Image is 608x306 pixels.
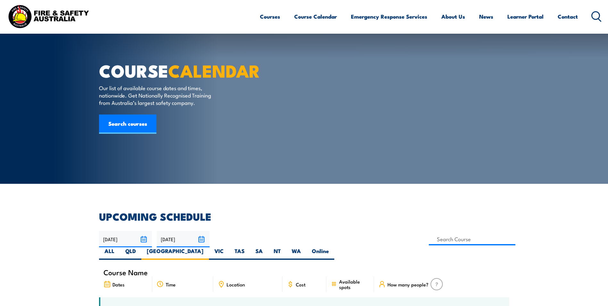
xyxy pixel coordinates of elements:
span: Course Name [104,269,148,275]
label: SA [250,247,268,260]
input: From date [99,231,152,247]
a: About Us [441,8,465,25]
a: News [479,8,493,25]
input: Search Course [429,233,516,245]
a: Search courses [99,115,156,134]
a: Contact [558,8,578,25]
h1: COURSE [99,63,257,78]
label: TAS [229,247,250,260]
label: VIC [209,247,229,260]
label: ALL [99,247,120,260]
label: NT [268,247,286,260]
input: To date [157,231,210,247]
h2: UPCOMING SCHEDULE [99,212,509,221]
span: Available spots [339,279,370,290]
span: Cost [296,282,305,287]
span: Time [166,282,176,287]
a: Courses [260,8,280,25]
span: Location [227,282,245,287]
label: [GEOGRAPHIC_DATA] [141,247,209,260]
a: Course Calendar [294,8,337,25]
a: Emergency Response Services [351,8,427,25]
label: Online [306,247,334,260]
span: How many people? [387,282,429,287]
strong: CALENDAR [168,57,260,83]
span: Dates [112,282,125,287]
p: Our list of available course dates and times, nationwide. Get Nationally Recognised Training from... [99,84,216,106]
label: QLD [120,247,141,260]
a: Learner Portal [507,8,544,25]
label: WA [286,247,306,260]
